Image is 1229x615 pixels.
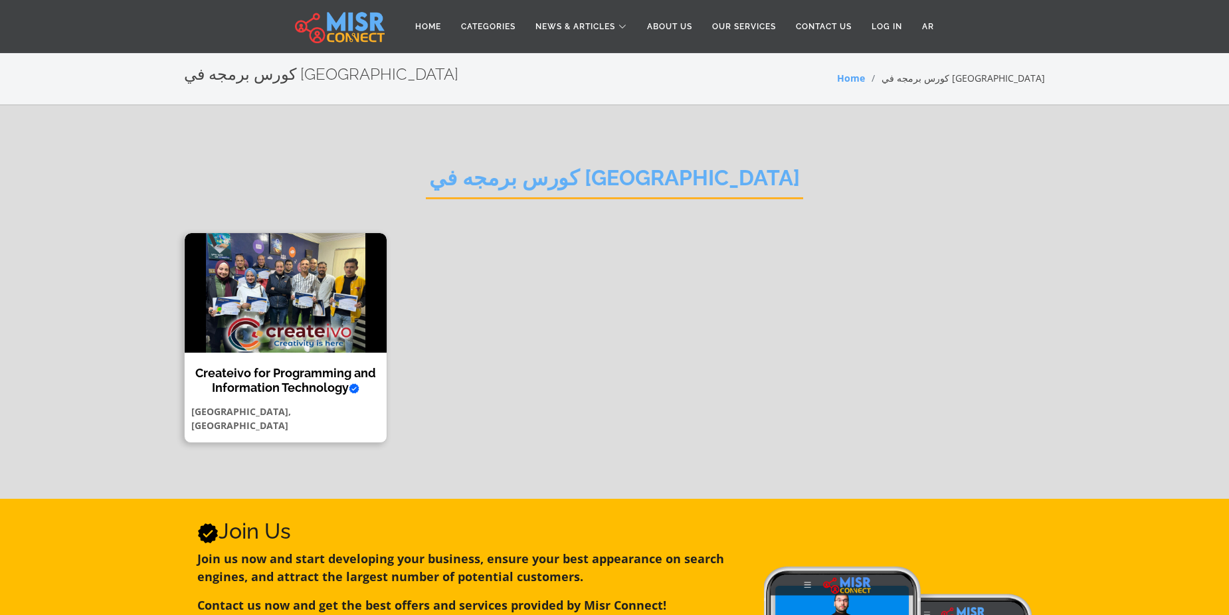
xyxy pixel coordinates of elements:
a: Our Services [702,14,786,39]
h2: كورس برمجه في [GEOGRAPHIC_DATA] [426,165,803,199]
a: AR [912,14,944,39]
p: Join us now and start developing your business, ensure your best appearance on search engines, an... [197,550,748,586]
p: Contact us now and get the best offers and services provided by Misr Connect! [197,596,748,614]
svg: Verified account [349,383,359,394]
img: main.misr_connect [295,10,384,43]
a: Contact Us [786,14,862,39]
h4: Createivo for Programming and Information Technology [195,366,377,395]
h2: كورس برمجه في [GEOGRAPHIC_DATA] [184,65,458,84]
a: About Us [637,14,702,39]
img: Createivo for Programming and Information Technology [185,233,387,353]
a: Log in [862,14,912,39]
span: News & Articles [535,21,615,33]
svg: Verified account [197,523,219,544]
a: Categories [451,14,525,39]
li: كورس برمجه في [GEOGRAPHIC_DATA] [865,71,1045,85]
p: [GEOGRAPHIC_DATA], [GEOGRAPHIC_DATA] [185,404,387,432]
a: Home [837,72,865,84]
h2: Join Us [197,519,748,544]
a: Createivo for Programming and Information Technology Createivo for Programming and Information Te... [176,232,395,443]
a: Home [405,14,451,39]
a: News & Articles [525,14,637,39]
